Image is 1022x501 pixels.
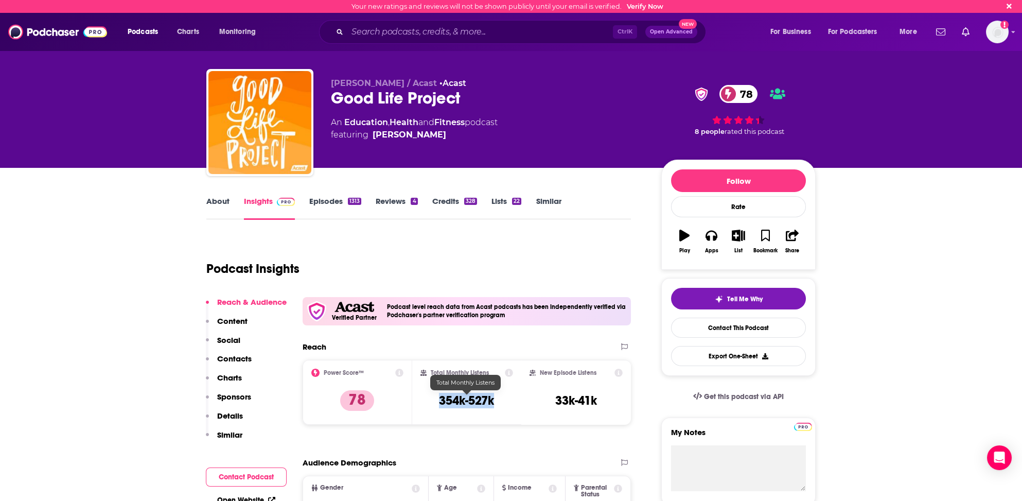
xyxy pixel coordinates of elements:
[244,196,295,220] a: InsightsPodchaser Pro
[307,301,327,321] img: verfied icon
[932,23,949,41] a: Show notifications dropdown
[128,25,158,39] span: Podcasts
[719,85,758,103] a: 78
[671,318,806,338] a: Contact This Podcast
[334,302,374,313] img: Acast
[794,423,812,431] img: Podchaser Pro
[727,295,763,303] span: Tell Me Why
[671,288,806,309] button: tell me why sparkleTell Me Why
[770,25,811,39] span: For Business
[734,248,743,254] div: List
[900,25,917,39] span: More
[170,24,205,40] a: Charts
[277,198,295,206] img: Podchaser Pro
[671,346,806,366] button: Export One-Sheet
[763,24,824,40] button: open menu
[320,485,343,491] span: Gender
[217,335,240,345] p: Social
[821,24,892,40] button: open menu
[432,196,477,220] a: Credits328
[439,78,466,88] span: •
[692,88,711,101] img: verified Badge
[206,354,252,373] button: Contacts
[892,24,930,40] button: open menu
[373,129,446,141] a: Jonathan Fields
[206,196,230,220] a: About
[1000,21,1009,29] svg: Email not verified
[725,223,752,260] button: List
[434,117,465,127] a: Fitness
[828,25,877,39] span: For Podcasters
[212,24,269,40] button: open menu
[752,223,779,260] button: Bookmark
[695,128,725,135] span: 8 people
[347,24,613,40] input: Search podcasts, credits, & more...
[986,21,1009,43] img: User Profile
[217,392,251,402] p: Sponsors
[351,3,663,10] div: Your new ratings and reviews will not be shown publicly until your email is verified.
[8,22,107,42] img: Podchaser - Follow, Share and Rate Podcasts
[217,354,252,364] p: Contacts
[508,485,532,491] span: Income
[387,303,627,319] h4: Podcast level reach data from Acast podcasts has been independently verified via Podchaser's part...
[581,485,612,498] span: Parental Status
[753,248,778,254] div: Bookmark
[491,196,521,220] a: Lists22
[206,316,248,335] button: Content
[217,411,243,421] p: Details
[555,393,597,408] h3: 33k-41k
[958,23,974,41] a: Show notifications dropdown
[685,384,792,409] a: Get this podcast via API
[704,392,784,401] span: Get this podcast via API
[388,117,390,127] span: ,
[987,445,1012,470] div: Open Intercom Messenger
[730,85,758,103] span: 78
[536,196,561,220] a: Similar
[671,169,806,192] button: Follow
[206,392,251,411] button: Sponsors
[309,196,361,220] a: Episodes1313
[217,373,242,383] p: Charts
[329,20,716,44] div: Search podcasts, credits, & more...
[785,248,799,254] div: Share
[303,342,326,352] h2: Reach
[390,117,418,127] a: Health
[436,379,495,386] span: Total Monthly Listens
[986,21,1009,43] button: Show profile menu
[217,316,248,326] p: Content
[418,117,434,127] span: and
[219,25,256,39] span: Monitoring
[177,25,199,39] span: Charts
[206,373,242,392] button: Charts
[217,297,287,307] p: Reach & Audience
[431,369,489,376] h2: Total Monthly Listens
[376,196,417,220] a: Reviews4
[208,71,311,174] img: Good Life Project
[679,19,697,29] span: New
[324,369,364,376] h2: Power Score™
[779,223,806,260] button: Share
[411,198,417,205] div: 4
[725,128,784,135] span: rated this podcast
[206,430,242,449] button: Similar
[444,485,457,491] span: Age
[613,25,637,39] span: Ctrl K
[340,390,374,411] p: 78
[443,78,466,88] a: Acast
[332,315,377,321] h5: Verified Partner
[331,129,498,141] span: featuring
[348,198,361,205] div: 1313
[679,248,690,254] div: Play
[794,421,812,431] a: Pro website
[206,261,299,277] h1: Podcast Insights
[120,24,171,40] button: open menu
[331,78,437,88] span: [PERSON_NAME] / Acast
[986,21,1009,43] span: Logged in as BretAita
[331,116,498,141] div: An podcast
[645,26,697,38] button: Open AdvancedNew
[344,117,388,127] a: Education
[698,223,725,260] button: Apps
[661,78,816,142] div: verified Badge78 8 peoplerated this podcast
